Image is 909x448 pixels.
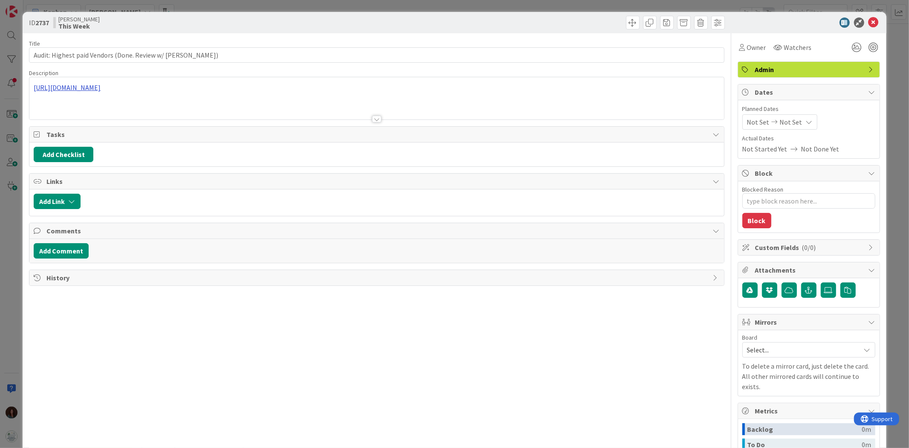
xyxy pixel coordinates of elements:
[46,226,708,236] span: Comments
[46,129,708,140] span: Tasks
[29,40,40,47] label: Title
[755,242,864,253] span: Custom Fields
[34,243,89,259] button: Add Comment
[742,105,875,113] span: Planned Dates
[755,265,864,275] span: Attachments
[755,317,864,327] span: Mirrors
[755,406,864,416] span: Metrics
[34,147,93,162] button: Add Checklist
[755,64,864,75] span: Admin
[755,87,864,97] span: Dates
[747,42,766,52] span: Owner
[29,69,58,77] span: Description
[742,335,758,340] span: Board
[46,176,708,186] span: Links
[742,361,875,392] p: To delete a mirror card, just delete the card. All other mirrored cards will continue to exists.
[802,243,816,252] span: ( 0/0 )
[755,168,864,178] span: Block
[29,47,724,63] input: type card name here...
[742,134,875,143] span: Actual Dates
[58,16,100,23] span: [PERSON_NAME]
[862,423,871,435] div: 0m
[784,42,812,52] span: Watchers
[35,18,49,27] b: 2737
[747,423,862,435] div: Backlog
[18,1,39,12] span: Support
[34,83,101,92] a: [URL][DOMAIN_NAME]
[58,23,100,29] b: This Week
[34,194,81,209] button: Add Link
[801,144,840,154] span: Not Done Yet
[780,117,802,127] span: Not Set
[29,17,49,28] span: ID
[747,117,770,127] span: Not Set
[742,213,771,228] button: Block
[46,273,708,283] span: History
[742,144,788,154] span: Not Started Yet
[747,344,856,356] span: Select...
[742,186,784,193] label: Blocked Reason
